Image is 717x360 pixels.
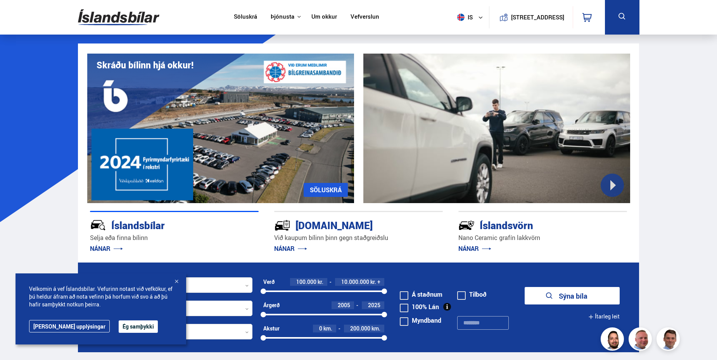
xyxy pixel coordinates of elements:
a: Vefverslun [351,13,379,21]
img: siFngHWaQ9KaOqBr.png [630,329,653,352]
a: Söluskrá [234,13,257,21]
button: [STREET_ADDRESS] [514,14,562,21]
div: [DOMAIN_NAME] [274,218,415,231]
img: nhp88E3Fdnt1Opn2.png [602,329,625,352]
a: Um okkur [311,13,337,21]
span: 0 [319,325,322,332]
img: FbJEzSuNWCJXmdc-.webp [658,329,681,352]
button: is [454,6,489,29]
img: svg+xml;base64,PHN2ZyB4bWxucz0iaHR0cDovL3d3dy53My5vcmcvMjAwMC9zdmciIHdpZHRoPSI1MTIiIGhlaWdodD0iNT... [457,14,465,21]
span: km. [323,325,332,332]
span: km. [371,325,380,332]
label: Á staðnum [400,291,442,297]
div: Íslandsbílar [90,218,231,231]
span: kr. [318,279,323,285]
img: G0Ugv5HjCgRt.svg [78,5,159,30]
button: Ítarleg leit [588,308,620,325]
p: Nano Ceramic grafín lakkvörn [458,233,627,242]
p: Við kaupum bílinn þinn gegn staðgreiðslu [274,233,443,242]
button: Ég samþykki [119,320,158,333]
div: Árgerð [263,302,280,308]
span: is [454,14,473,21]
span: 2025 [368,301,380,309]
span: 2005 [338,301,350,309]
img: eKx6w-_Home_640_.png [87,54,354,203]
span: 100.000 [296,278,316,285]
a: NÁNAR [458,244,491,253]
a: [PERSON_NAME] upplýsingar [29,320,110,332]
button: Þjónusta [271,13,294,21]
label: Tilboð [457,291,487,297]
img: JRvxyua_JYH6wB4c.svg [90,217,106,233]
label: Myndband [400,317,441,323]
span: Velkomin á vef Íslandsbílar. Vefurinn notast við vefkökur, ef þú heldur áfram að nota vefinn þá h... [29,285,173,308]
img: -Svtn6bYgwAsiwNX.svg [458,217,475,233]
button: Sýna bíla [525,287,620,304]
a: [STREET_ADDRESS] [493,6,568,28]
a: SÖLUSKRÁ [304,183,348,197]
a: NÁNAR [274,244,307,253]
h1: Skráðu bílinn hjá okkur! [97,60,194,70]
div: Akstur [263,325,280,332]
span: 200.000 [350,325,370,332]
label: 100% Lán [400,304,439,310]
div: Íslandsvörn [458,218,600,231]
p: Selja eða finna bílinn [90,233,259,242]
span: kr. [370,279,376,285]
span: 10.000.000 [341,278,369,285]
img: tr5P-W3DuiFaO7aO.svg [274,217,290,233]
a: NÁNAR [90,244,123,253]
div: Verð [263,279,275,285]
span: + [377,279,380,285]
